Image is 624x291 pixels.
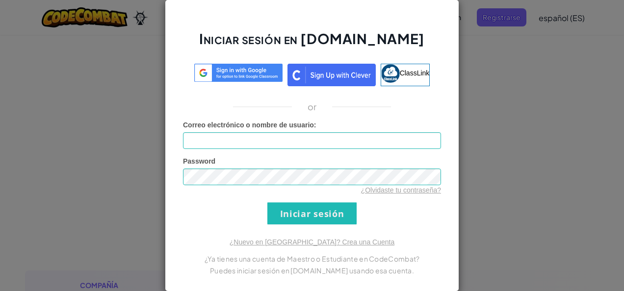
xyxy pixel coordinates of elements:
span: Password [183,157,215,165]
img: clever_sso_button@2x.png [287,64,376,86]
a: ¿Nuevo en [GEOGRAPHIC_DATA]? Crea una Cuenta [230,238,394,246]
span: ClassLink [400,69,430,77]
input: Iniciar sesión [267,202,357,224]
p: Puedes iniciar sesión en [DOMAIN_NAME] usando esa cuenta. [183,265,441,276]
p: or [308,101,317,113]
p: ¿Ya tienes una cuenta de Maestro o Estudiante en CodeCombat? [183,253,441,265]
h2: Iniciar sesión en [DOMAIN_NAME] [183,29,441,58]
img: classlink-logo-small.png [381,64,400,83]
span: Correo electrónico o nombre de usuario [183,121,314,129]
a: ¿Olvidaste tu contraseña? [361,186,441,194]
label: : [183,120,316,130]
img: log-in-google-sso.svg [194,64,283,82]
